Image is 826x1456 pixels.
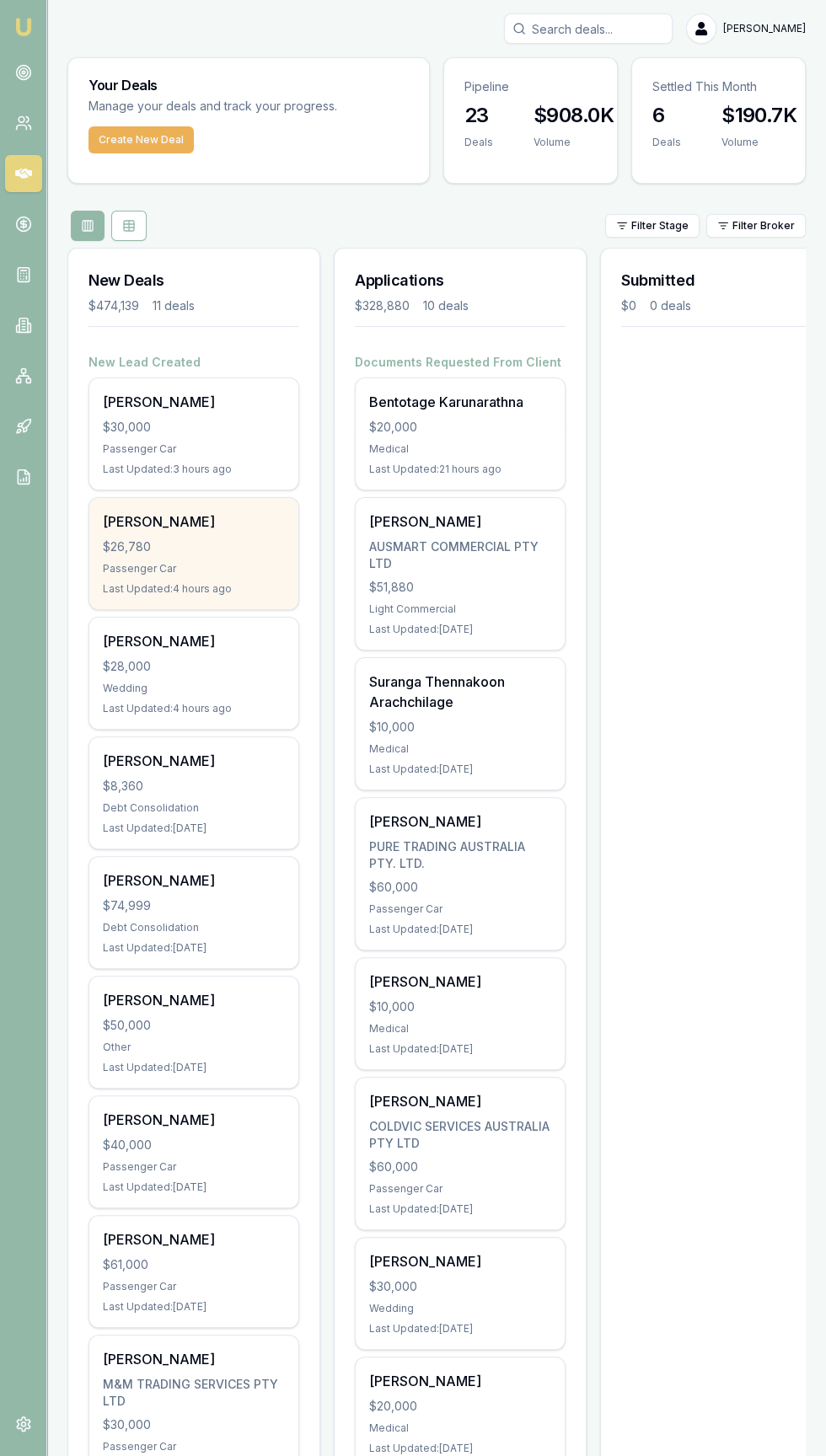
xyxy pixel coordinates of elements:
[369,1251,551,1271] div: [PERSON_NAME]
[369,1042,551,1056] div: Last Updated: [DATE]
[369,1202,551,1216] div: Last Updated: [DATE]
[369,763,551,776] div: Last Updated: [DATE]
[103,1229,285,1250] div: [PERSON_NAME]
[464,136,493,149] div: Deals
[103,1349,285,1369] div: [PERSON_NAME]
[369,879,551,896] div: $60,000
[652,136,681,149] div: Deals
[464,78,597,95] p: Pipeline
[652,78,785,95] p: Settled This Month
[103,1137,285,1154] div: $40,000
[153,297,195,314] div: 11 deals
[706,214,806,238] button: Filter Broker
[103,1061,285,1074] div: Last Updated: [DATE]
[723,22,806,35] span: [PERSON_NAME]
[369,838,551,872] div: PURE TRADING AUSTRALIA PTY. LTD.
[103,751,285,771] div: [PERSON_NAME]
[534,102,614,129] h3: $908.0K
[369,1421,551,1435] div: Medical
[103,582,285,596] div: Last Updated: 4 hours ago
[13,17,34,37] img: emu-icon-u.png
[103,941,285,955] div: Last Updated: [DATE]
[369,419,551,436] div: $20,000
[369,923,551,936] div: Last Updated: [DATE]
[103,1376,285,1410] div: M&M TRADING SERVICES PTY LTD
[103,1017,285,1034] div: $50,000
[605,214,700,238] button: Filter Stage
[103,631,285,651] div: [PERSON_NAME]
[369,1371,551,1391] div: [PERSON_NAME]
[504,13,673,44] input: Search deals
[369,972,551,992] div: [PERSON_NAME]
[721,102,796,129] h3: $190.7K
[88,126,194,153] button: Create New Deal
[652,102,681,129] h3: 6
[369,1182,551,1196] div: Passenger Car
[103,870,285,891] div: [PERSON_NAME]
[88,269,299,292] h3: New Deals
[369,392,551,412] div: Bentotage Karunarathna
[369,742,551,756] div: Medical
[721,136,796,149] div: Volume
[103,419,285,436] div: $30,000
[103,702,285,715] div: Last Updated: 4 hours ago
[103,1416,285,1433] div: $30,000
[355,297,410,314] div: $328,880
[103,682,285,695] div: Wedding
[88,297,139,314] div: $474,139
[103,1160,285,1174] div: Passenger Car
[103,1180,285,1194] div: Last Updated: [DATE]
[732,219,795,233] span: Filter Broker
[369,902,551,916] div: Passenger Car
[369,1022,551,1036] div: Medical
[464,102,493,129] h3: 23
[369,811,551,832] div: [PERSON_NAME]
[103,1280,285,1293] div: Passenger Car
[650,297,691,314] div: 0 deals
[369,602,551,616] div: Light Commercial
[88,354,299,371] h4: New Lead Created
[103,1256,285,1273] div: $61,000
[369,1322,551,1336] div: Last Updated: [DATE]
[369,442,551,456] div: Medical
[103,1041,285,1054] div: Other
[103,392,285,412] div: [PERSON_NAME]
[103,778,285,795] div: $8,360
[369,1302,551,1315] div: Wedding
[631,219,689,233] span: Filter Stage
[369,672,551,712] div: Suranga Thennakoon Arachchilage
[103,990,285,1010] div: [PERSON_NAME]
[88,78,409,92] h3: Your Deals
[103,1110,285,1130] div: [PERSON_NAME]
[369,511,551,532] div: [PERSON_NAME]
[369,1118,551,1152] div: COLDVIC SERVICES AUSTRALIA PTY LTD
[369,1442,551,1455] div: Last Updated: [DATE]
[355,354,566,371] h4: Documents Requested From Client
[103,562,285,575] div: Passenger Car
[88,97,409,116] p: Manage your deals and track your progress.
[369,1091,551,1111] div: [PERSON_NAME]
[369,998,551,1015] div: $10,000
[423,297,469,314] div: 10 deals
[103,442,285,456] div: Passenger Car
[369,579,551,596] div: $51,880
[534,136,614,149] div: Volume
[103,921,285,934] div: Debt Consolidation
[103,1300,285,1314] div: Last Updated: [DATE]
[103,897,285,914] div: $74,999
[369,1278,551,1295] div: $30,000
[103,463,285,476] div: Last Updated: 3 hours ago
[369,719,551,736] div: $10,000
[369,623,551,636] div: Last Updated: [DATE]
[103,822,285,835] div: Last Updated: [DATE]
[369,538,551,572] div: AUSMART COMMERCIAL PTY LTD
[369,1398,551,1415] div: $20,000
[103,658,285,675] div: $28,000
[369,1159,551,1175] div: $60,000
[369,463,551,476] div: Last Updated: 21 hours ago
[355,269,566,292] h3: Applications
[103,1440,285,1453] div: Passenger Car
[103,538,285,555] div: $26,780
[103,801,285,815] div: Debt Consolidation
